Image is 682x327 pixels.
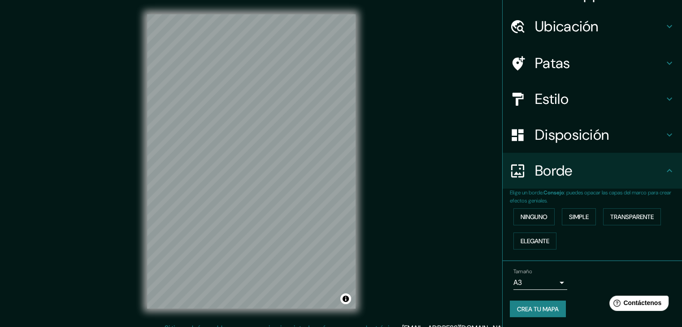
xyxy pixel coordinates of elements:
[510,189,543,196] font: Elige un borde.
[513,275,567,290] div: A3
[503,117,682,153] div: Disposición
[535,54,570,73] font: Patas
[562,208,596,225] button: Simple
[535,161,573,180] font: Borde
[517,305,559,313] font: Crea tu mapa
[521,237,549,245] font: Elegante
[513,232,556,250] button: Elegante
[147,14,356,309] canvas: Mapa
[602,292,672,317] iframe: Lanzador de widgets de ayuda
[535,90,569,108] font: Estilo
[543,189,564,196] font: Consejo
[513,268,532,275] font: Tamaño
[503,81,682,117] div: Estilo
[503,9,682,44] div: Ubicación
[503,45,682,81] div: Patas
[513,278,522,287] font: A3
[610,213,654,221] font: Transparente
[503,153,682,189] div: Borde
[535,17,599,36] font: Ubicación
[535,125,609,144] font: Disposición
[569,213,589,221] font: Simple
[510,301,566,318] button: Crea tu mapa
[513,208,555,225] button: Ninguno
[510,189,671,204] font: : puedes opacar las capas del marco para crear efectos geniales.
[340,293,351,304] button: Activar o desactivar atribución
[521,213,547,221] font: Ninguno
[603,208,661,225] button: Transparente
